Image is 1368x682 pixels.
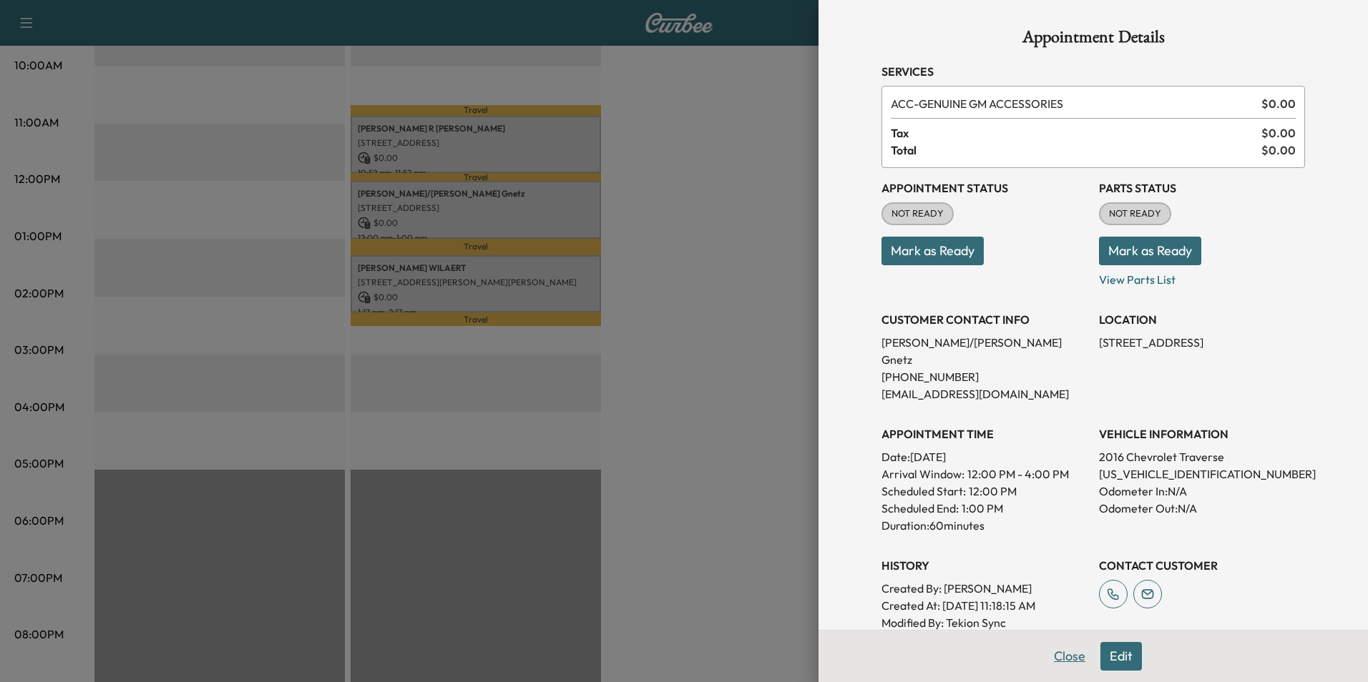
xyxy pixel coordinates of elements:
h3: CUSTOMER CONTACT INFO [881,311,1088,328]
p: 2016 Chevrolet Traverse [1099,448,1305,465]
p: [US_VEHICLE_IDENTIFICATION_NUMBER] [1099,465,1305,483]
span: $ 0.00 [1261,124,1296,142]
p: 1:00 PM [962,500,1003,517]
h3: Services [881,63,1305,80]
p: [EMAIL_ADDRESS][DOMAIN_NAME] [881,385,1088,402]
p: 12:00 PM [969,483,1017,500]
p: [PHONE_NUMBER] [881,368,1088,385]
button: Mark as Ready [881,237,984,265]
h3: Appointment Status [881,179,1088,197]
p: Duration: 60 minutes [881,517,1088,534]
span: GENUINE GM ACCESSORIES [891,95,1256,112]
button: Mark as Ready [1099,237,1201,265]
span: $ 0.00 [1261,142,1296,159]
p: Modified By : Tekion Sync [881,614,1088,631]
p: View Parts List [1099,265,1305,288]
p: Created At : [DATE] 11:18:15 AM [881,597,1088,614]
h3: History [881,557,1088,574]
h3: VEHICLE INFORMATION [1099,425,1305,443]
p: Date: [DATE] [881,448,1088,465]
span: Total [891,142,1261,159]
button: Close [1045,642,1095,671]
h3: APPOINTMENT TIME [881,425,1088,443]
p: Scheduled End: [881,500,959,517]
p: Odometer In: N/A [1099,483,1305,500]
button: Edit [1100,642,1142,671]
h3: Parts Status [1099,179,1305,197]
h1: Appointment Details [881,29,1305,51]
span: $ 0.00 [1261,95,1296,112]
p: Arrival Window: [881,465,1088,483]
span: NOT READY [1100,207,1170,221]
p: [STREET_ADDRESS] [1099,334,1305,351]
h3: LOCATION [1099,311,1305,328]
span: Tax [891,124,1261,142]
span: 12:00 PM - 4:00 PM [967,465,1069,483]
span: NOT READY [883,207,952,221]
p: Scheduled Start: [881,483,966,500]
p: Odometer Out: N/A [1099,500,1305,517]
p: Created By : [PERSON_NAME] [881,580,1088,597]
h3: CONTACT CUSTOMER [1099,557,1305,574]
p: [PERSON_NAME]/[PERSON_NAME] Gnetz [881,334,1088,368]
